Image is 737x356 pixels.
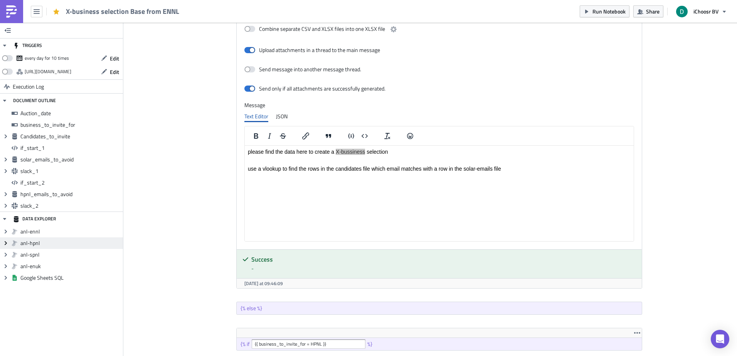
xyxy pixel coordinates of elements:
[263,131,276,141] button: Italic
[20,110,121,117] span: Auction_date
[20,191,121,198] span: hpnl_emails_to_avoid
[3,20,386,26] p: use a vlookup to find the rows in the candidates file which email matches with a row in the solar...
[633,5,663,17] button: Share
[367,341,374,348] div: %}
[3,12,402,18] p: eg SPNL, HPNL, (and later may be INNL)
[13,39,42,52] div: TRIGGERS
[241,305,262,312] div: {% else %}
[20,133,121,140] span: Candidates_to_invite
[20,179,121,186] span: if_start_2
[20,240,121,247] span: anl-hpnl
[20,263,121,270] span: anl-enuk
[244,102,634,109] label: Message
[592,7,626,15] span: Run Notebook
[276,111,288,122] div: JSON
[251,256,636,262] h5: Success
[97,52,123,64] button: Edit
[66,7,180,16] span: X-business selection Base from ENNL
[358,131,371,141] button: Insert code block
[3,3,402,18] body: Rich Text Area. Press ALT-0 for help.
[3,3,402,9] p: You can now click the Run Notebook button on top and the result will come in the data-export slac...
[3,3,402,22] p: Notebook to prepare X-business selection in ENNL and list of email for the target business line. ...
[259,85,385,92] div: Send only if all attachments are successfully generated.
[3,3,386,26] body: Rich Text Area. Press ALT-0 for help.
[20,202,121,209] span: slack_2
[299,131,312,141] button: Insert/edit link
[711,330,729,348] div: Open Intercom Messenger
[97,66,123,78] button: Edit
[580,5,629,17] button: Run Notebook
[25,66,71,77] div: https://pushmetrics.io/api/v1/report/Ynr1zebLp2/webhook?token=e7fa02ff1459492aa008ca939f7f8fe5
[3,3,402,39] body: Rich Text Area. Press ALT-0 for help.
[20,121,121,128] span: business_to_invite_for
[110,54,119,62] span: Edit
[3,3,386,9] p: please find the data here to create a X-bussiness selection
[244,111,268,122] div: Text Editor
[244,47,380,54] label: Upload attachments in a thread to the main message
[3,3,402,9] p: Next parameter will be uses to check if we know already the email address in the receiving busine...
[241,341,252,348] div: {% if
[20,156,121,163] span: solar_emails_to_avoid
[276,131,289,141] button: Strikethrough
[646,7,660,15] span: Share
[3,3,402,9] body: Rich Text Area. Press ALT-0 for help.
[675,5,688,18] img: Avatar
[244,280,283,287] span: [DATE] at 09:46:09
[389,25,398,34] button: Combine separate CSV and XLSX files into one XLSX file
[25,52,69,64] div: every day for 10 times
[13,94,56,107] div: DOCUMENT OUTLINE
[13,212,56,226] div: DATA EXPLORER
[20,168,121,175] span: slack_1
[244,66,362,73] label: Send message into another message thread.
[20,251,121,258] span: anl-spnl
[671,3,731,20] button: iChoosr BV
[381,131,394,141] button: Clear formatting
[20,274,121,281] span: Google Sheets SQL
[20,144,121,151] span: if_start_1
[244,25,398,34] label: Combine separate CSV and XLSX files into one XLSX file
[3,32,402,39] p: give the auction-date of the last auction you want data to be included and give the Business line...
[245,146,634,241] iframe: Rich Text Area
[404,131,417,141] button: Emojis
[5,5,18,18] img: PushMetrics
[345,131,358,141] button: Insert code line
[13,80,44,94] span: Execution Log
[110,68,119,76] span: Edit
[322,131,335,141] button: Blockquote
[693,7,718,15] span: iChoosr BV
[251,264,636,272] div: -
[3,3,402,9] p: wrong business line or extend here for other business lines
[249,131,262,141] button: Bold
[20,228,121,235] span: anl-ennl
